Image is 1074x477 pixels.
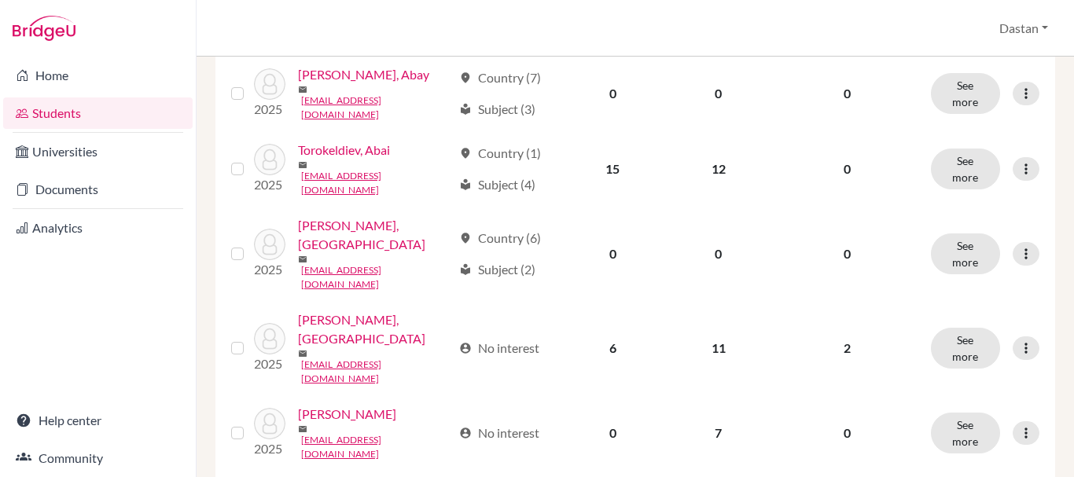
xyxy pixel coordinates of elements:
[298,405,396,424] a: [PERSON_NAME]
[301,94,453,122] a: [EMAIL_ADDRESS][DOMAIN_NAME]
[3,60,193,91] a: Home
[459,100,535,119] div: Subject (3)
[459,263,472,276] span: local_library
[459,144,541,163] div: Country (1)
[459,339,539,358] div: No interest
[254,408,285,439] img: Zhoroyev, Alan
[298,85,307,94] span: mail
[3,442,193,474] a: Community
[782,339,912,358] p: 2
[459,72,472,84] span: location_on
[3,212,193,244] a: Analytics
[782,244,912,263] p: 0
[301,433,453,461] a: [EMAIL_ADDRESS][DOMAIN_NAME]
[664,395,773,471] td: 7
[931,73,1000,114] button: See more
[254,68,285,100] img: Temirbekov, Abay
[664,301,773,395] td: 11
[561,207,664,301] td: 0
[561,395,664,471] td: 0
[459,68,541,87] div: Country (7)
[561,131,664,207] td: 15
[298,255,307,264] span: mail
[3,405,193,436] a: Help center
[301,263,453,292] a: [EMAIL_ADDRESS][DOMAIN_NAME]
[931,413,1000,453] button: See more
[782,424,912,442] p: 0
[298,310,453,348] a: [PERSON_NAME], [GEOGRAPHIC_DATA]
[254,144,285,175] img: Torokeldiev, Abai
[931,149,1000,189] button: See more
[992,13,1055,43] button: Dastan
[459,229,541,248] div: Country (6)
[298,424,307,434] span: mail
[254,260,285,279] p: 2025
[254,439,285,458] p: 2025
[13,16,75,41] img: Bridge-U
[459,103,472,116] span: local_library
[254,323,285,354] img: Ulanbekov, Imanbek
[664,56,773,131] td: 0
[298,160,307,170] span: mail
[664,131,773,207] td: 12
[931,328,1000,369] button: See more
[782,84,912,103] p: 0
[298,65,429,84] a: [PERSON_NAME], Abay
[561,56,664,131] td: 0
[664,207,773,301] td: 0
[459,232,472,244] span: location_on
[254,354,285,373] p: 2025
[3,97,193,129] a: Students
[459,147,472,160] span: location_on
[301,169,453,197] a: [EMAIL_ADDRESS][DOMAIN_NAME]
[459,178,472,191] span: local_library
[459,260,535,279] div: Subject (2)
[459,175,535,194] div: Subject (4)
[254,229,285,260] img: Tugolbaev, Emirkhan
[298,141,390,160] a: Torokeldiev, Abai
[298,349,307,358] span: mail
[3,174,193,205] a: Documents
[254,100,285,119] p: 2025
[931,233,1000,274] button: See more
[782,160,912,178] p: 0
[459,427,472,439] span: account_circle
[561,301,664,395] td: 6
[254,175,285,194] p: 2025
[459,342,472,354] span: account_circle
[298,216,453,254] a: [PERSON_NAME], [GEOGRAPHIC_DATA]
[301,358,453,386] a: [EMAIL_ADDRESS][DOMAIN_NAME]
[459,424,539,442] div: No interest
[3,136,193,167] a: Universities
